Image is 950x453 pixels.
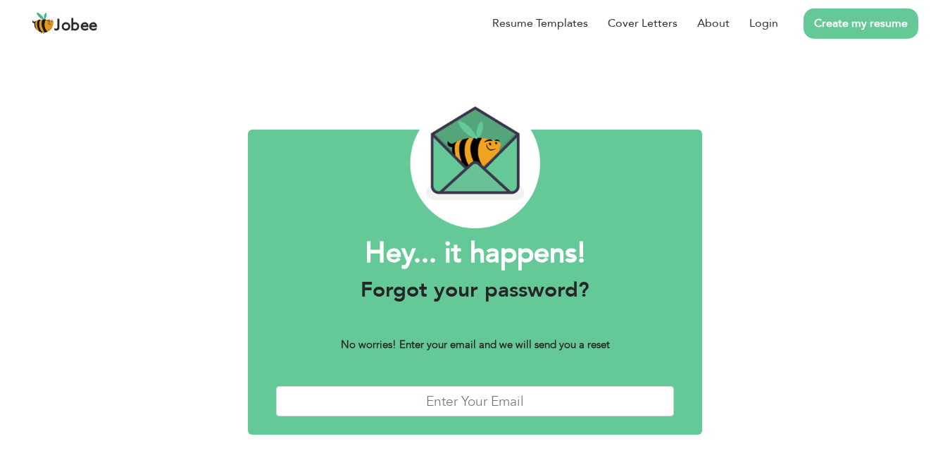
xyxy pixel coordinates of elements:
[32,12,98,35] a: Jobee
[749,15,778,32] a: Login
[54,18,98,34] span: Jobee
[804,8,918,39] a: Create my resume
[341,337,610,352] b: No worries! Enter your email and we will send you a reset
[276,278,674,303] h3: Forgot your password?
[608,15,677,32] a: Cover Letters
[32,12,54,35] img: jobee.io
[697,15,730,32] a: About
[276,386,674,416] input: Enter Your Email
[276,235,674,272] h1: Hey... it happens!
[410,99,539,228] img: envelope_bee.png
[492,15,588,32] a: Resume Templates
